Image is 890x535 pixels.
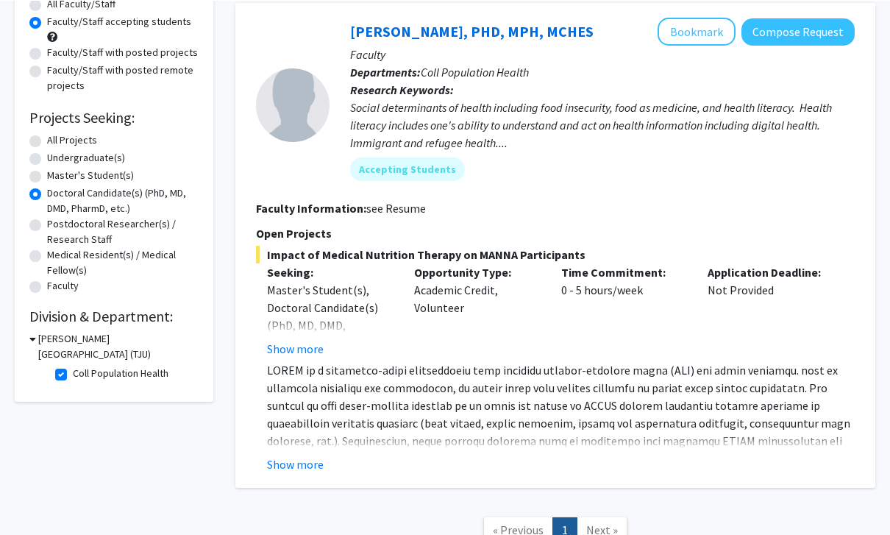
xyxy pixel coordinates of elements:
h2: Division & Department: [29,307,199,325]
label: Faculty [47,277,79,293]
label: Faculty/Staff with posted remote projects [47,62,199,93]
button: Compose Request to Rickie Brawer, PHD, MPH, MCHES [741,18,855,45]
div: Master's Student(s), Doctoral Candidate(s) (PhD, MD, DMD, PharmD, etc.), Postdoctoral Researcher(... [267,280,392,404]
p: Open Projects [256,224,855,241]
label: All Projects [47,132,97,147]
div: Not Provided [697,263,844,357]
div: Social determinants of health including food insecurity, food as medicine, and health literacy. H... [350,98,855,151]
b: Departments: [350,64,421,79]
div: Academic Credit, Volunteer [403,263,550,357]
label: Doctoral Candidate(s) (PhD, MD, DMD, PharmD, etc.) [47,185,199,216]
mat-chip: Accepting Students [350,157,465,180]
p: Opportunity Type: [414,263,539,280]
span: Coll Population Health [421,64,529,79]
div: 0 - 5 hours/week [550,263,697,357]
label: Faculty/Staff with posted projects [47,44,198,60]
p: Seeking: [267,263,392,280]
p: Faculty [350,45,855,63]
span: Impact of Medical Nutrition Therapy on MANNA Participants [256,245,855,263]
label: Undergraduate(s) [47,149,125,165]
b: Faculty Information: [256,200,366,215]
button: Show more [267,455,324,472]
h3: [PERSON_NAME][GEOGRAPHIC_DATA] (TJU) [38,330,199,361]
b: Research Keywords: [350,82,454,96]
label: Postdoctoral Researcher(s) / Research Staff [47,216,199,247]
h2: Projects Seeking: [29,108,199,126]
a: [PERSON_NAME], PHD, MPH, MCHES [350,21,594,40]
label: Master's Student(s) [47,167,134,183]
label: Medical Resident(s) / Medical Fellow(s) [47,247,199,277]
label: Coll Population Health [73,365,168,380]
fg-read-more: see Resume [366,200,426,215]
button: Show more [267,339,324,357]
iframe: Chat [11,469,63,524]
p: Time Commitment: [561,263,686,280]
label: Faculty/Staff accepting students [47,13,191,29]
button: Add Rickie Brawer, PHD, MPH, MCHES to Bookmarks [658,17,736,45]
p: Application Deadline: [708,263,833,280]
